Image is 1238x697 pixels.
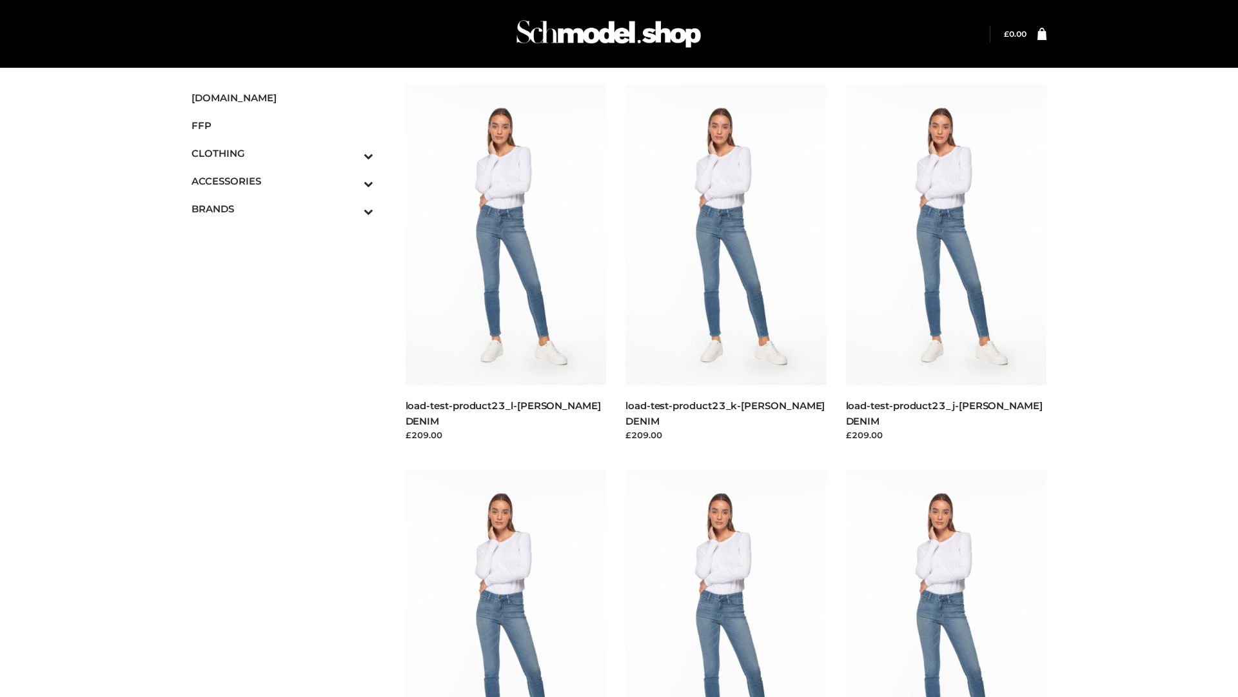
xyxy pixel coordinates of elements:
div: £209.00 [406,429,607,441]
a: £0.00 [1004,29,1027,39]
a: [DOMAIN_NAME] [192,84,373,112]
bdi: 0.00 [1004,29,1027,39]
span: ACCESSORIES [192,174,373,188]
span: £ [1004,29,1009,39]
div: £209.00 [846,429,1047,441]
a: load-test-product23_l-[PERSON_NAME] DENIM [406,399,601,427]
a: ACCESSORIESToggle Submenu [192,167,373,195]
button: Toggle Submenu [328,195,373,223]
a: load-test-product23_k-[PERSON_NAME] DENIM [625,399,825,427]
span: [DOMAIN_NAME] [192,90,373,105]
a: BRANDSToggle Submenu [192,195,373,223]
span: FFP [192,118,373,133]
div: £209.00 [625,429,827,441]
a: FFP [192,112,373,139]
button: Toggle Submenu [328,167,373,195]
img: Schmodel Admin 964 [512,8,705,59]
button: Toggle Submenu [328,139,373,167]
span: CLOTHING [192,146,373,161]
a: load-test-product23_j-[PERSON_NAME] DENIM [846,399,1043,427]
span: BRANDS [192,201,373,216]
a: CLOTHINGToggle Submenu [192,139,373,167]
